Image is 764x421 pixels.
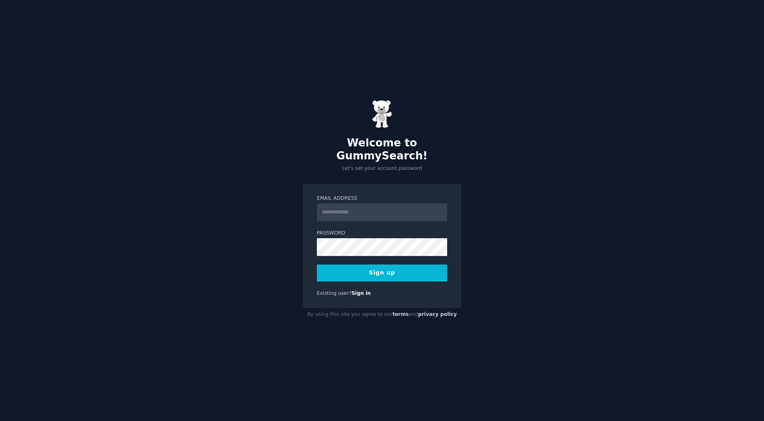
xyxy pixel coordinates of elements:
div: By using this site you agree to our and [303,308,461,321]
label: Email Address [317,195,447,202]
h2: Welcome to GummySearch! [303,137,461,162]
a: Sign in [352,290,371,296]
label: Password [317,230,447,237]
img: Gummy Bear [372,100,392,128]
p: Let's set your account password [303,165,461,172]
button: Sign up [317,264,447,281]
a: privacy policy [418,311,457,317]
span: Existing user? [317,290,352,296]
a: terms [393,311,409,317]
